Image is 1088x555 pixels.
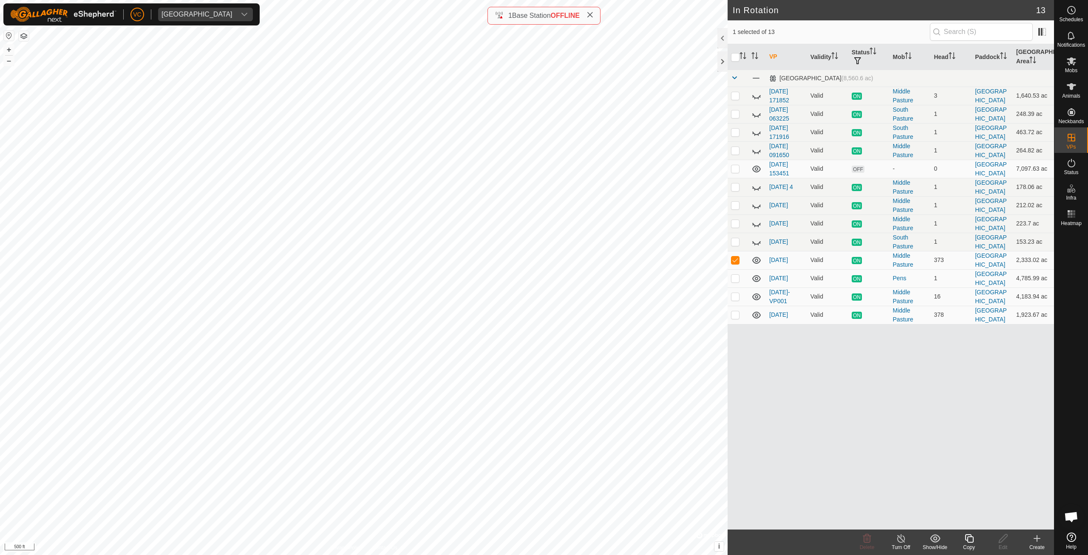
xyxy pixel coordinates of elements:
[739,54,746,60] p-sorticon: Activate to sort
[769,275,788,282] a: [DATE]
[1013,196,1054,214] td: 212.02 ac
[766,44,807,70] th: VP
[1059,17,1083,22] span: Schedules
[1013,214,1054,233] td: 223.7 ac
[930,160,972,178] td: 0
[769,183,793,190] a: [DATE] 4
[975,216,1007,231] a: [GEOGRAPHIC_DATA]
[893,215,927,233] div: Middle Pasture
[1058,119,1084,124] span: Neckbands
[1013,123,1054,141] td: 463.72 ac
[930,269,972,287] td: 1
[930,214,972,233] td: 1
[1013,251,1054,269] td: 2,333.02 ac
[1062,93,1080,99] span: Animals
[1013,87,1054,105] td: 1,640.53 ac
[975,143,1007,158] a: [GEOGRAPHIC_DATA]
[1066,544,1077,549] span: Help
[133,10,141,19] span: VC
[893,124,927,141] div: South Pasture
[807,306,848,324] td: Valid
[769,106,789,122] a: [DATE] 063225
[512,12,551,19] span: Base Station
[918,544,952,551] div: Show/Hide
[975,106,1007,122] a: [GEOGRAPHIC_DATA]
[930,123,972,141] td: 1
[1013,105,1054,123] td: 248.39 ac
[807,105,848,123] td: Valid
[807,160,848,178] td: Valid
[1066,195,1076,200] span: Infra
[893,233,927,251] div: South Pasture
[161,11,232,18] div: [GEOGRAPHIC_DATA]
[930,87,972,105] td: 3
[975,88,1007,104] a: [GEOGRAPHIC_DATA]
[975,124,1007,140] a: [GEOGRAPHIC_DATA]
[848,44,890,70] th: Status
[893,142,927,160] div: Middle Pasture
[930,287,972,306] td: 16
[807,196,848,214] td: Valid
[975,289,1007,304] a: [GEOGRAPHIC_DATA]
[769,88,789,104] a: [DATE] 171852
[905,54,912,60] p-sorticon: Activate to sort
[975,307,1007,323] a: [GEOGRAPHIC_DATA]
[4,45,14,55] button: +
[893,306,927,324] div: Middle Pasture
[769,220,788,227] a: [DATE]
[893,197,927,214] div: Middle Pasture
[807,287,848,306] td: Valid
[930,251,972,269] td: 373
[975,252,1007,268] a: [GEOGRAPHIC_DATA]
[1013,269,1054,287] td: 4,785.99 ac
[831,54,838,60] p-sorticon: Activate to sort
[852,166,864,173] span: OFF
[1013,233,1054,251] td: 153.23 ac
[158,8,236,21] span: Buenos Aires
[1013,160,1054,178] td: 7,097.63 ac
[975,197,1007,213] a: [GEOGRAPHIC_DATA]
[330,544,362,552] a: Privacy Policy
[769,289,790,304] a: [DATE]-VP001
[769,256,788,263] a: [DATE]
[807,178,848,196] td: Valid
[1029,58,1036,65] p-sorticon: Activate to sort
[508,12,512,19] span: 1
[972,44,1013,70] th: Paddock
[769,238,788,245] a: [DATE]
[852,147,862,155] span: ON
[860,544,875,550] span: Delete
[714,542,724,551] button: i
[890,44,931,70] th: Mob
[372,544,397,552] a: Contact Us
[852,111,862,118] span: ON
[930,178,972,196] td: 1
[1054,529,1088,553] a: Help
[952,544,986,551] div: Copy
[893,164,927,173] div: -
[1061,221,1082,226] span: Heatmap
[852,129,862,136] span: ON
[1013,44,1054,70] th: [GEOGRAPHIC_DATA] Area
[1020,544,1054,551] div: Create
[949,54,955,60] p-sorticon: Activate to sort
[19,31,29,41] button: Map Layers
[1065,68,1077,73] span: Mobs
[852,202,862,209] span: ON
[807,87,848,105] td: Valid
[1013,178,1054,196] td: 178.06 ac
[1013,287,1054,306] td: 4,183.94 ac
[10,7,116,22] img: Gallagher Logo
[930,23,1033,41] input: Search (S)
[807,123,848,141] td: Valid
[852,275,862,282] span: ON
[236,8,253,21] div: dropdown trigger
[551,12,580,19] span: OFFLINE
[893,105,927,123] div: South Pasture
[1057,42,1085,48] span: Notifications
[930,233,972,251] td: 1
[852,220,862,228] span: ON
[751,54,758,60] p-sorticon: Activate to sort
[975,234,1007,250] a: [GEOGRAPHIC_DATA]
[1066,144,1076,149] span: VPs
